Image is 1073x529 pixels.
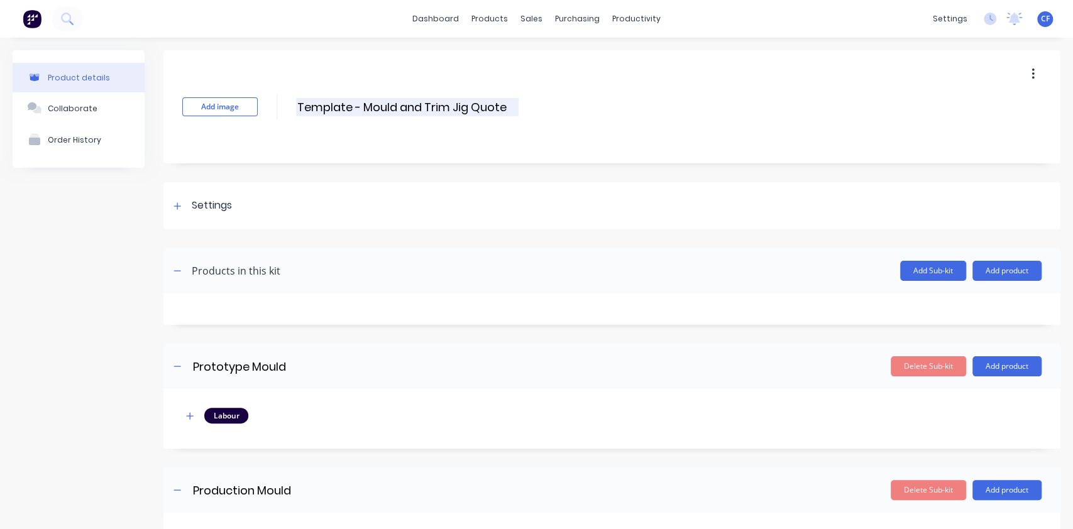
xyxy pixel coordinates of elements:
[13,92,145,124] button: Collaborate
[606,9,667,28] div: productivity
[927,9,974,28] div: settings
[13,124,145,155] button: Order History
[48,135,101,145] div: Order History
[182,97,258,116] button: Add image
[204,408,248,423] div: Labour
[296,98,519,116] input: Enter kit name
[406,9,465,28] a: dashboard
[514,9,549,28] div: sales
[192,198,232,214] div: Settings
[13,63,145,92] button: Product details
[972,356,1042,376] button: Add product
[972,261,1042,281] button: Add product
[465,9,514,28] div: products
[891,480,966,500] button: Delete Sub-kit
[972,480,1042,500] button: Add product
[23,9,41,28] img: Factory
[1041,13,1050,25] span: CF
[48,104,97,113] div: Collaborate
[192,263,280,278] div: Products in this kit
[891,356,966,376] button: Delete Sub-kit
[48,73,110,82] div: Product details
[192,481,414,499] input: Enter sub-kit name
[900,261,966,281] button: Add Sub-kit
[549,9,606,28] div: purchasing
[192,357,414,376] input: Enter sub-kit name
